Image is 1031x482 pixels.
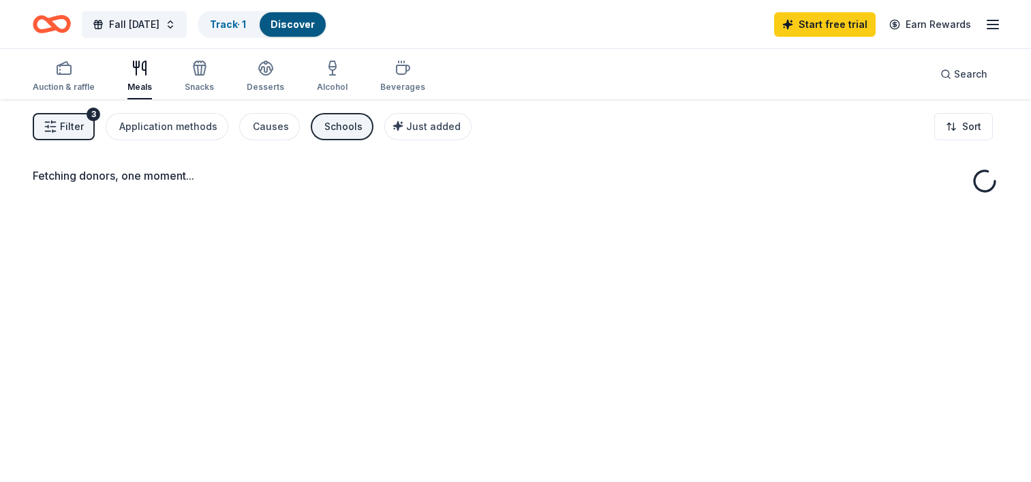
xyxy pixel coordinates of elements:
[311,113,373,140] button: Schools
[239,113,300,140] button: Causes
[109,16,159,33] span: Fall [DATE]
[247,54,284,99] button: Desserts
[881,12,979,37] a: Earn Rewards
[33,82,95,93] div: Auction & raffle
[210,18,246,30] a: Track· 1
[185,54,214,99] button: Snacks
[774,12,876,37] a: Start free trial
[271,18,315,30] a: Discover
[33,113,95,140] button: Filter3
[934,113,993,140] button: Sort
[253,118,289,135] div: Causes
[317,82,348,93] div: Alcohol
[185,82,214,93] div: Snacks
[380,82,425,93] div: Beverages
[127,54,152,99] button: Meals
[954,66,987,82] span: Search
[929,61,998,88] button: Search
[380,54,425,99] button: Beverages
[33,54,95,99] button: Auction & raffle
[384,113,472,140] button: Just added
[198,11,327,38] button: Track· 1Discover
[60,118,84,135] span: Filter
[87,108,100,121] div: 3
[127,82,152,93] div: Meals
[33,8,71,40] a: Home
[317,54,348,99] button: Alcohol
[119,118,217,135] div: Application methods
[406,120,461,132] span: Just added
[324,118,363,135] div: Schools
[33,167,998,184] div: Fetching donors, one moment...
[106,113,228,140] button: Application methods
[247,82,284,93] div: Desserts
[962,118,981,135] span: Sort
[82,11,187,38] button: Fall [DATE]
